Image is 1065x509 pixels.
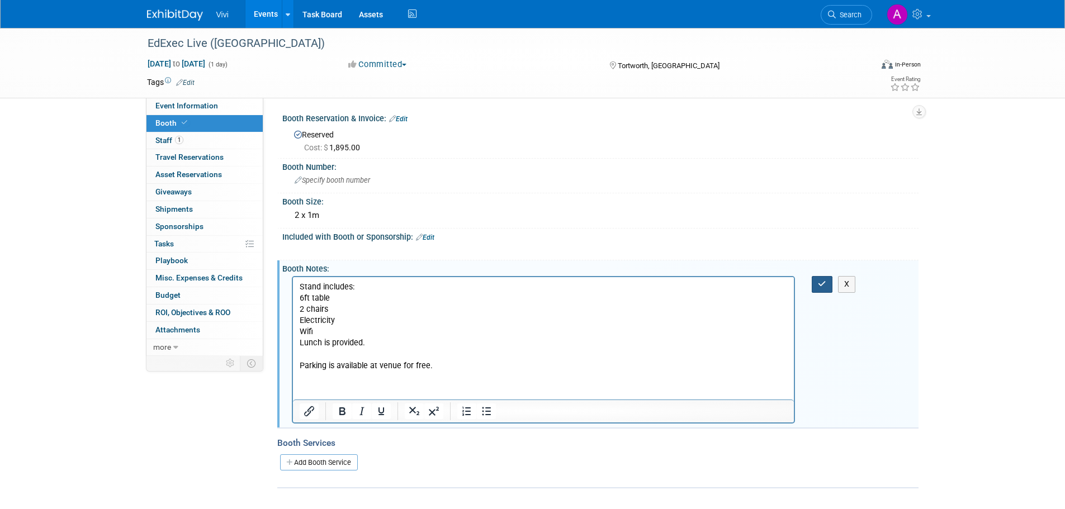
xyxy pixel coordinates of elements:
[277,437,919,449] div: Booth Services
[887,4,908,25] img: Amy Barker
[155,273,243,282] span: Misc. Expenses & Credits
[282,229,919,243] div: Included with Booth or Sponsorship:
[300,403,319,419] button: Insert/edit link
[352,403,371,419] button: Italic
[146,236,263,253] a: Tasks
[146,339,263,356] a: more
[155,101,218,110] span: Event Information
[282,260,919,274] div: Booth Notes:
[282,193,919,207] div: Booth Size:
[155,187,192,196] span: Giveaways
[146,270,263,287] a: Misc. Expenses & Credits
[154,239,174,248] span: Tasks
[144,34,855,54] div: EdExec Live ([GEOGRAPHIC_DATA])
[155,153,224,161] span: Travel Reservations
[147,59,206,69] span: [DATE] [DATE]
[333,403,352,419] button: Bold
[389,115,408,123] a: Edit
[146,287,263,304] a: Budget
[146,184,263,201] a: Giveaways
[153,342,171,351] span: more
[146,218,263,235] a: Sponsorships
[146,167,263,183] a: Asset Reservations
[405,403,424,419] button: Subscript
[146,149,263,166] a: Travel Reservations
[424,403,443,419] button: Superscript
[171,59,182,68] span: to
[155,256,188,265] span: Playbook
[282,159,919,173] div: Booth Number:
[175,136,183,144] span: 1
[372,403,391,419] button: Underline
[182,120,187,126] i: Booth reservation complete
[216,10,229,19] span: Vivi
[155,291,181,299] span: Budget
[146,253,263,269] a: Playbook
[882,60,893,69] img: Format-Inperson.png
[147,77,195,88] td: Tags
[146,132,263,149] a: Staff1
[155,222,203,231] span: Sponsorships
[146,322,263,339] a: Attachments
[291,126,910,153] div: Reserved
[221,356,240,370] td: Personalize Event Tab Strip
[293,277,794,399] iframe: Rich Text Area
[155,308,230,317] span: ROI, Objectives & ROO
[282,110,919,125] div: Booth Reservation & Invoice:
[304,143,329,152] span: Cost: $
[457,403,476,419] button: Numbered list
[618,61,720,70] span: Tortworth, [GEOGRAPHIC_DATA]
[477,403,496,419] button: Bullet list
[894,60,921,69] div: In-Person
[155,170,222,179] span: Asset Reservations
[291,207,910,224] div: 2 x 1m
[890,77,920,82] div: Event Rating
[147,9,203,21] img: ExhibitDay
[155,118,190,127] span: Booth
[146,201,263,218] a: Shipments
[207,61,228,68] span: (1 day)
[146,305,263,321] a: ROI, Objectives & ROO
[821,5,872,25] a: Search
[806,58,921,75] div: Event Format
[240,356,263,370] td: Toggle Event Tabs
[280,454,358,470] a: Add Booth Service
[155,325,200,334] span: Attachments
[146,115,263,132] a: Booth
[295,176,370,184] span: Specify booth number
[155,136,183,145] span: Staff
[176,79,195,87] a: Edit
[416,234,434,241] a: Edit
[344,59,411,70] button: Committed
[836,11,862,19] span: Search
[838,276,856,292] button: X
[155,204,193,213] span: Shipments
[146,98,263,115] a: Event Information
[304,143,365,152] span: 1,895.00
